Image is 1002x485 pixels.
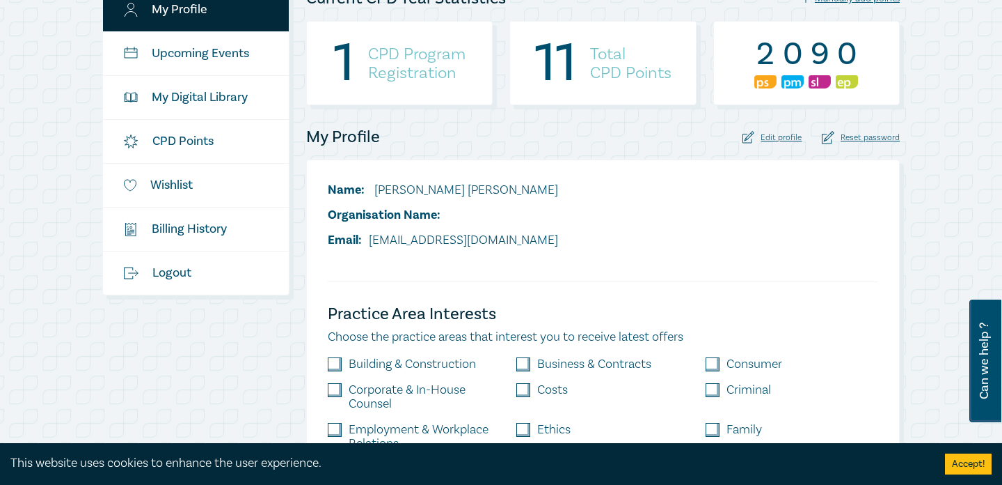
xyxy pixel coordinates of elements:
[537,357,651,371] label: Business & Contracts
[349,383,500,411] label: Corporate & In-House Counsel
[590,45,671,82] h4: Total CPD Points
[537,423,571,437] label: Ethics
[742,131,802,144] div: Edit profile
[836,75,858,88] img: Ethics & Professional Responsibility
[328,328,879,346] p: Choose the practice areas that interest you to receive latest offers
[103,120,289,163] a: CPD Points
[103,76,289,119] a: My Digital Library
[328,231,558,249] li: [EMAIL_ADDRESS][DOMAIN_NAME]
[328,303,879,325] h4: Practice Area Interests
[349,357,476,371] label: Building & Construction
[306,126,380,148] h4: My Profile
[754,75,777,88] img: Professional Skills
[127,225,129,231] tspan: $
[328,207,440,223] span: Organisation Name:
[10,454,924,472] div: This website uses cookies to enhance the user experience.
[726,383,771,397] label: Criminal
[809,36,831,72] div: 9
[836,36,858,72] div: 0
[328,182,365,198] span: Name:
[754,36,777,72] div: 2
[103,208,289,251] a: $Billing History
[103,164,289,207] a: Wishlist
[328,181,558,199] li: [PERSON_NAME] [PERSON_NAME]
[537,383,568,397] label: Costs
[534,45,576,82] div: 11
[809,75,831,88] img: Substantive Law
[368,45,466,82] h4: CPD Program Registration
[328,232,362,248] span: Email:
[726,423,762,437] label: Family
[103,32,289,75] a: Upcoming Events
[349,423,500,451] label: Employment & Workplace Relations
[726,357,782,371] label: Consumer
[781,75,804,88] img: Practice Management & Business Skills
[945,454,992,475] button: Accept cookies
[103,252,289,295] a: Logout
[333,45,354,82] div: 1
[978,308,991,414] span: Can we help ?
[781,36,804,72] div: 0
[822,131,900,144] div: Reset password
